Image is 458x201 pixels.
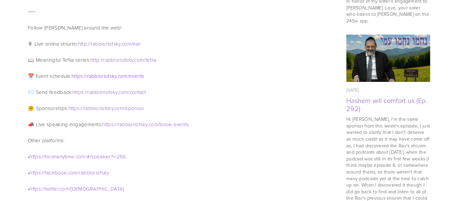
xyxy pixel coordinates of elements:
[28,72,330,80] p: 📅 Event schedule:
[68,169,77,176] span: com
[103,56,133,63] span: rabbiorlofsky
[148,121,149,128] span: .
[99,56,103,63] span: ://
[91,56,99,63] span: http
[346,35,431,82] img: Hashem will comfort us (Ep. 292)
[60,185,69,192] span: com
[91,56,156,63] a: http://rabbiorlofsky.com/tefila
[102,121,114,128] span: https
[41,185,45,192] span: ://
[122,40,131,47] span: com
[160,121,172,128] span: book
[124,105,125,112] span: /
[117,72,118,80] span: .
[111,153,113,160] span: ?
[30,185,41,192] span: https
[30,153,126,160] a: https://torahanytime.com/#/speaker?l=256
[117,153,126,160] span: 256
[59,185,60,192] span: .
[91,153,110,160] span: speaker
[77,169,79,176] span: /
[78,40,141,47] a: http://rabbiorlofsky.com/live
[67,169,68,176] span: .
[102,121,189,128] a: https://rabbiorlofsky.com/book-events
[158,121,160,128] span: /
[114,105,124,112] span: com
[87,72,117,80] span: rabbiorlofsky
[130,89,146,96] span: contact
[68,105,80,112] span: https
[118,72,128,80] span: com
[72,89,146,96] a: https://rabbiorlofsky.com/contact
[131,40,133,47] span: /
[346,96,427,113] a: Hashem will comfort us (Ep. 292)
[172,121,173,128] span: -
[28,120,330,129] p: 📣 Live speaking engagements:
[87,40,91,47] span: ://
[79,169,109,176] span: rabbiorlofsky
[69,185,71,192] span: /
[125,105,144,112] span: sponsor
[71,185,124,192] span: [DEMOGRAPHIC_DATA]
[78,40,87,47] span: http
[149,121,158,128] span: com
[74,153,75,160] span: .
[28,137,330,145] p: Other platforms:
[88,89,117,96] span: rabbiorlofsky
[28,185,330,193] p: •
[133,56,134,63] span: .
[113,105,114,112] span: .
[28,24,330,32] p: Follow [PERSON_NAME] around the web!
[28,153,330,161] p: •
[346,87,359,93] time: [DATE]
[72,72,145,80] a: https://rabbiorlofsky.com/events
[30,153,41,160] span: https
[128,72,129,80] span: /
[83,89,88,96] span: ://
[41,169,45,176] span: ://
[117,89,118,96] span: .
[79,105,83,112] span: ://
[146,56,157,63] span: tefila
[113,153,114,160] span: l
[28,104,330,112] p: 🤗 Sponsorships:
[72,89,84,96] span: https
[30,169,41,176] span: https
[28,169,330,177] p: •
[118,89,128,96] span: com
[133,40,140,47] span: live
[45,169,67,176] span: facebook
[83,72,87,80] span: ://
[129,72,145,80] span: events
[134,56,144,63] span: com
[45,153,75,160] span: torahanytime
[128,89,129,96] span: /
[28,56,330,64] p: 📖 Meaningful Tefila series:
[121,40,122,47] span: .
[83,105,113,112] span: rabbiorlofsky
[30,185,124,192] a: https://twitter.com/[DEMOGRAPHIC_DATA]
[91,40,121,47] span: rabbiorlofsky
[346,35,430,82] a: Hashem will comfort us (Ep. 292)
[114,153,116,160] span: =
[76,153,85,160] span: com
[144,56,145,63] span: /
[174,121,189,128] span: events
[30,169,109,176] a: https://facebook.com/rabbiorlofsky
[85,153,92,160] span: /#/
[28,40,330,48] p: 🎙 Live online shiurim:
[45,185,59,192] span: twitter
[118,121,148,128] span: rabbiorlofsky
[28,8,330,16] p: ~~~
[68,105,145,112] a: https://rabbiorlofsky.com/sponsor
[72,72,83,80] span: https
[114,121,118,128] span: ://
[41,153,45,160] span: ://
[28,88,330,96] p: ✉️ Send feedback:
